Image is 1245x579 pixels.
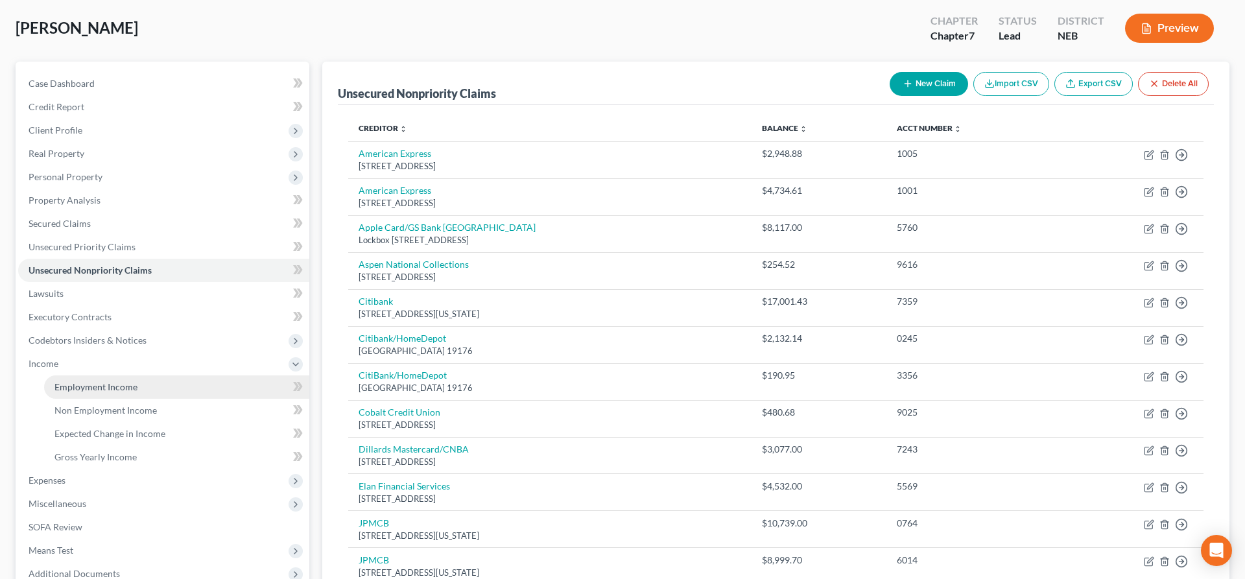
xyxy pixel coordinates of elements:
a: Lawsuits [18,282,309,305]
div: [STREET_ADDRESS][US_STATE] [359,308,741,320]
a: Citibank [359,296,393,307]
span: Expected Change in Income [54,428,165,439]
div: $480.68 [762,406,876,419]
a: Secured Claims [18,212,309,235]
span: Gross Yearly Income [54,451,137,462]
div: 1001 [897,184,1050,197]
div: $3,077.00 [762,443,876,456]
a: Export CSV [1054,72,1133,96]
div: 0245 [897,332,1050,345]
div: 5760 [897,221,1050,234]
div: 5569 [897,480,1050,493]
a: Apple Card/GS Bank [GEOGRAPHIC_DATA] [359,222,536,233]
div: Chapter [931,29,978,43]
div: 9025 [897,406,1050,419]
span: Non Employment Income [54,405,157,416]
i: unfold_more [800,125,807,133]
span: Credit Report [29,101,84,112]
a: Cobalt Credit Union [359,407,440,418]
span: Secured Claims [29,218,91,229]
a: Credit Report [18,95,309,119]
span: Income [29,358,58,369]
div: $190.95 [762,369,876,382]
div: $2,132.14 [762,332,876,345]
a: Elan Financial Services [359,480,450,491]
a: Citibank/HomeDepot [359,333,446,344]
span: 7 [969,29,975,41]
div: $8,999.70 [762,554,876,567]
a: Expected Change in Income [44,422,309,445]
div: NEB [1058,29,1104,43]
a: Employment Income [44,375,309,399]
a: Property Analysis [18,189,309,212]
button: Delete All [1138,72,1209,96]
div: [STREET_ADDRESS] [359,456,741,468]
div: Status [999,14,1037,29]
a: Unsecured Nonpriority Claims [18,259,309,282]
div: [STREET_ADDRESS] [359,197,741,209]
button: Preview [1125,14,1214,43]
span: Employment Income [54,381,137,392]
span: Executory Contracts [29,311,112,322]
i: unfold_more [954,125,962,133]
a: Non Employment Income [44,399,309,422]
span: Expenses [29,475,65,486]
div: [STREET_ADDRESS] [359,419,741,431]
div: 0764 [897,517,1050,530]
a: JPMCB [359,517,389,528]
i: unfold_more [399,125,407,133]
a: Aspen National Collections [359,259,469,270]
div: $4,532.00 [762,480,876,493]
div: $17,001.43 [762,295,876,308]
span: [PERSON_NAME] [16,18,138,37]
div: [STREET_ADDRESS][US_STATE] [359,530,741,542]
a: CitiBank/HomeDepot [359,370,447,381]
a: Unsecured Priority Claims [18,235,309,259]
a: Balance unfold_more [762,123,807,133]
a: Acct Number unfold_more [897,123,962,133]
span: Miscellaneous [29,498,86,509]
div: [STREET_ADDRESS] [359,160,741,172]
button: New Claim [890,72,968,96]
a: Case Dashboard [18,72,309,95]
span: Codebtors Insiders & Notices [29,335,147,346]
a: Dillards Mastercard/CNBA [359,443,469,455]
span: Means Test [29,545,73,556]
span: Unsecured Priority Claims [29,241,136,252]
div: Chapter [931,14,978,29]
a: Executory Contracts [18,305,309,329]
div: 7243 [897,443,1050,456]
span: Real Property [29,148,84,159]
div: [GEOGRAPHIC_DATA] 19176 [359,345,741,357]
div: District [1058,14,1104,29]
div: $254.52 [762,258,876,271]
div: 6014 [897,554,1050,567]
a: SOFA Review [18,515,309,539]
a: JPMCB [359,554,389,565]
div: 3356 [897,369,1050,382]
span: Case Dashboard [29,78,95,89]
span: Property Analysis [29,195,101,206]
a: Gross Yearly Income [44,445,309,469]
div: [STREET_ADDRESS] [359,493,741,505]
div: $4,734.61 [762,184,876,197]
div: [STREET_ADDRESS] [359,271,741,283]
a: American Express [359,185,431,196]
a: Creditor unfold_more [359,123,407,133]
div: $8,117.00 [762,221,876,234]
div: Lockbox [STREET_ADDRESS] [359,234,741,246]
button: Import CSV [973,72,1049,96]
div: [GEOGRAPHIC_DATA] 19176 [359,382,741,394]
span: Additional Documents [29,568,120,579]
div: $10,739.00 [762,517,876,530]
div: $2,948.88 [762,147,876,160]
span: Unsecured Nonpriority Claims [29,265,152,276]
div: Lead [999,29,1037,43]
div: Unsecured Nonpriority Claims [338,86,496,101]
a: American Express [359,148,431,159]
span: Lawsuits [29,288,64,299]
div: 9616 [897,258,1050,271]
div: [STREET_ADDRESS][US_STATE] [359,567,741,579]
span: SOFA Review [29,521,82,532]
div: 7359 [897,295,1050,308]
